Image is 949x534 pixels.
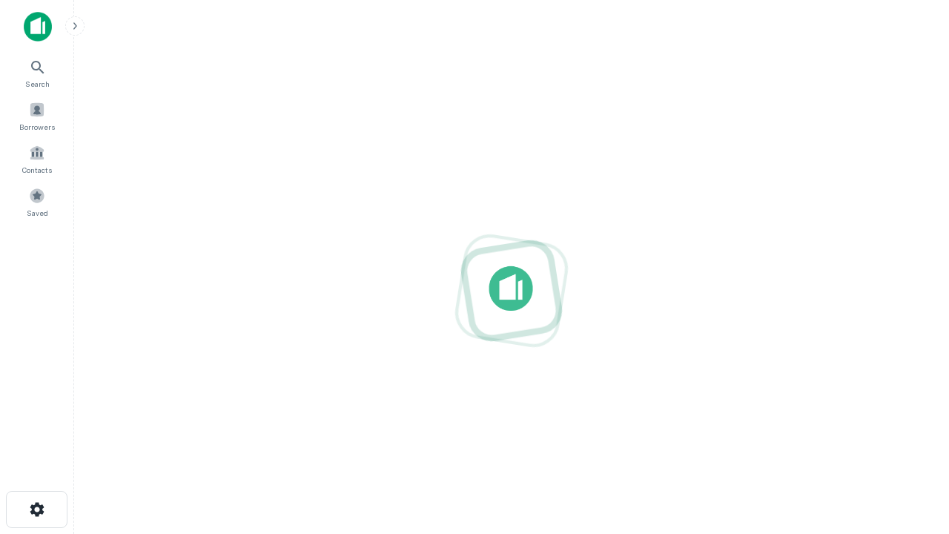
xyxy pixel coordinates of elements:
a: Contacts [4,139,70,179]
img: capitalize-icon.png [24,12,52,42]
span: Saved [27,207,48,219]
a: Saved [4,182,70,222]
a: Borrowers [4,96,70,136]
span: Search [25,78,50,90]
iframe: Chat Widget [875,368,949,439]
span: Borrowers [19,121,55,133]
a: Search [4,53,70,93]
span: Contacts [22,164,52,176]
